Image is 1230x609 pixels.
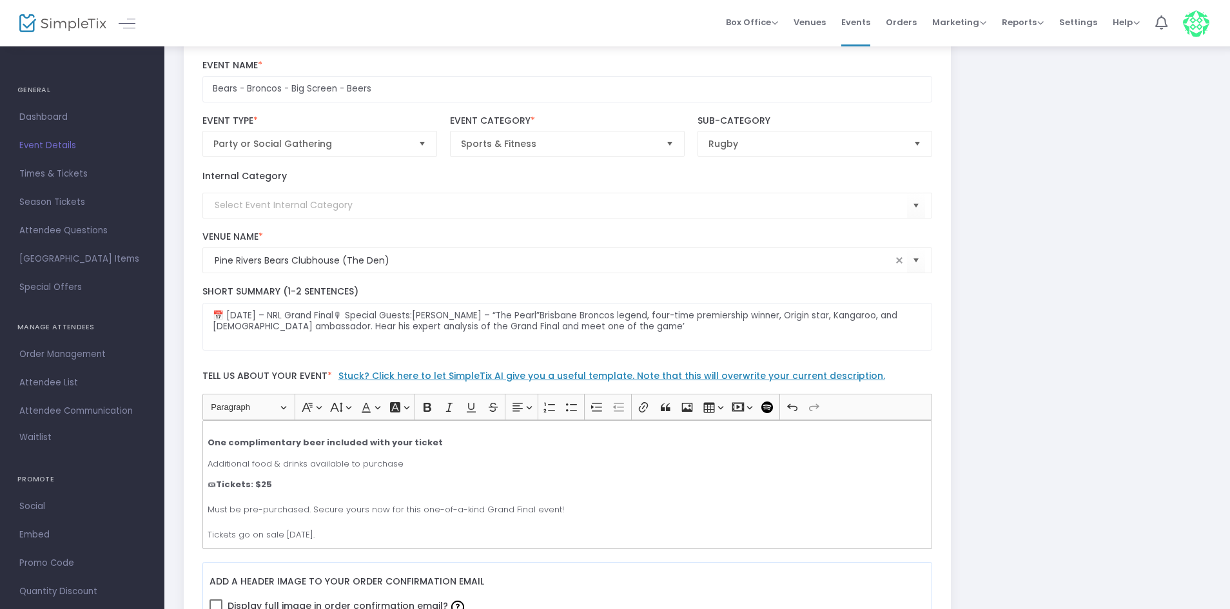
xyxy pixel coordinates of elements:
span: Season Tickets [19,194,145,211]
span: Venues [794,6,826,39]
span: Dashboard [19,109,145,126]
span: Orders [886,6,917,39]
span: Help [1113,16,1140,28]
strong: One complimentary beer included with your ticket [208,436,443,449]
p: 🎟 Must be pre-purchased. Secure yours now for this one-of-a-kind Grand Final event! Tickets go on... [208,478,926,541]
span: Event Details [19,137,145,154]
button: Paragraph [205,397,292,417]
span: Special Offers [19,279,145,296]
span: clear [892,253,907,268]
span: Settings [1059,6,1097,39]
label: Tell us about your event [196,363,939,394]
a: Stuck? Click here to let SimpleTix AI give you a useful template. Note that this will overwrite y... [338,369,885,382]
label: Event Type [202,115,438,127]
span: Marketing [932,16,986,28]
h4: GENERAL [17,77,147,103]
span: Paragraph [211,400,278,415]
div: Editor toolbar [202,394,933,420]
span: Attendee Communication [19,403,145,420]
h4: MANAGE ATTENDEES [17,314,147,340]
div: Rich Text Editor, main [202,420,933,549]
p: Additional food & drinks available to purchase [208,458,926,470]
span: Reports [1002,16,1044,28]
input: Enter Event Name [202,76,933,102]
strong: Tickets: $25 [216,478,272,490]
span: Events [841,6,870,39]
label: Event Category [450,115,685,127]
input: Select Event Internal Category [215,198,908,212]
span: Quantity Discount [19,583,145,600]
span: Order Management [19,346,145,363]
button: Select [907,192,925,218]
button: Select [907,247,925,274]
span: Attendee Questions [19,222,145,239]
label: Sub-Category [698,115,933,127]
span: Rugby [708,137,904,150]
button: Select [661,131,679,156]
span: Party or Social Gathering [213,137,409,150]
span: Times & Tickets [19,166,145,182]
span: Short Summary (1-2 Sentences) [202,285,358,298]
span: Attendee List [19,374,145,391]
span: Promo Code [19,555,145,572]
label: Add a header image to your order confirmation email [210,569,484,595]
label: Event Name [202,60,933,72]
button: Select [413,131,431,156]
span: Social [19,498,145,515]
span: Embed [19,527,145,543]
span: Sports & Fitness [461,137,656,150]
span: Waitlist [19,431,52,444]
button: Select [908,131,926,156]
h4: PROMOTE [17,467,147,492]
span: [GEOGRAPHIC_DATA] Items [19,251,145,267]
input: Select Venue [215,254,892,267]
span: Box Office [726,16,778,28]
label: Internal Category [202,169,287,183]
label: Venue Name [202,231,933,243]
